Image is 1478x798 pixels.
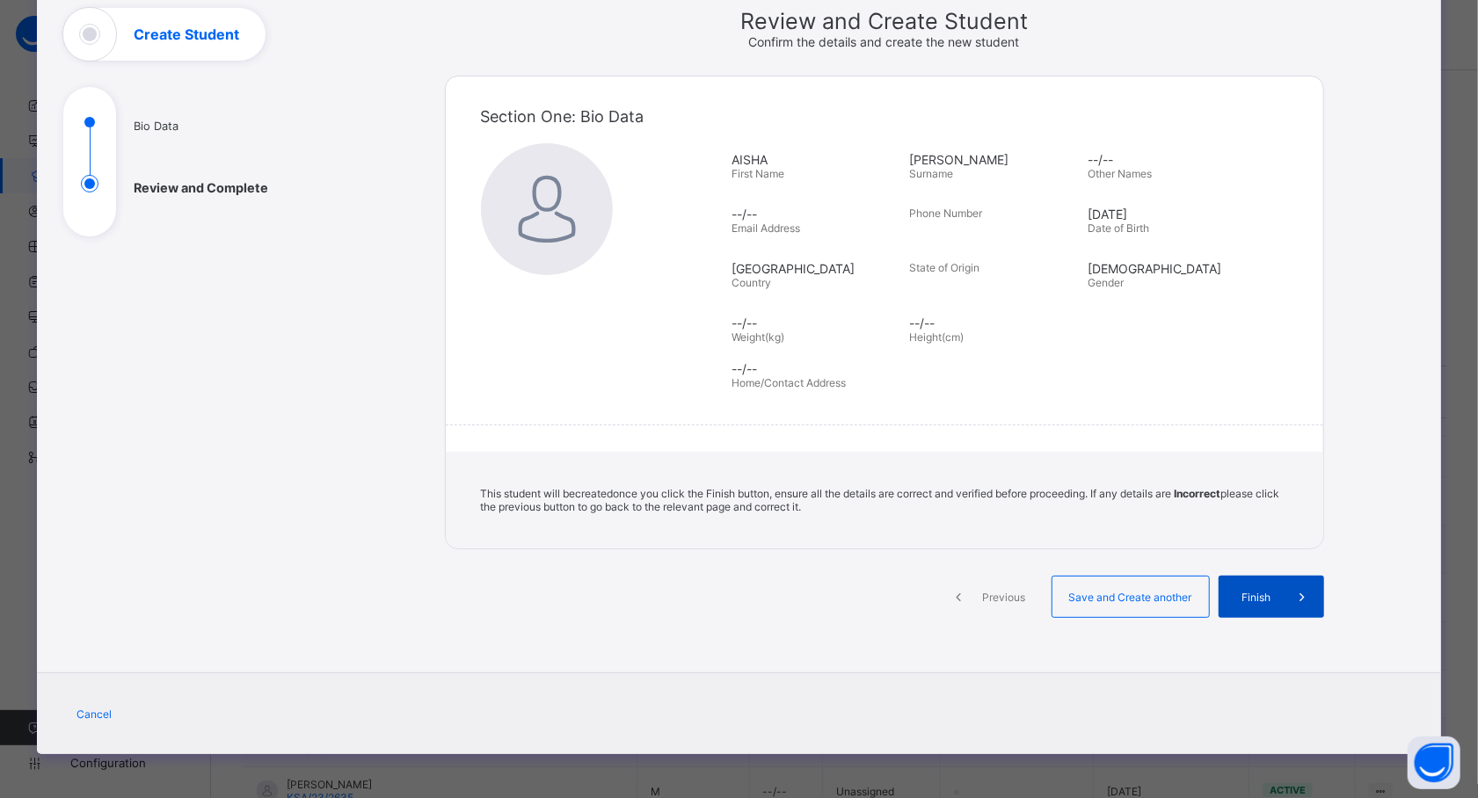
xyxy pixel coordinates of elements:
h1: Create Student [134,27,239,41]
span: Phone Number [910,207,983,220]
span: Section One: Bio Data [481,107,644,126]
span: First Name [732,167,784,180]
span: Previous [980,591,1029,604]
span: [DEMOGRAPHIC_DATA] [1088,261,1257,276]
span: Surname [910,167,954,180]
span: --/-- [1088,152,1257,167]
span: --/-- [732,316,901,330]
span: --/-- [732,361,1297,376]
span: Home/Contact Address [732,376,846,389]
span: Gender [1088,276,1124,289]
button: Open asap [1408,736,1460,789]
span: [GEOGRAPHIC_DATA] [732,261,901,276]
span: [DATE] [1088,207,1257,221]
span: Height(cm) [910,330,965,344]
span: Other Names [1088,167,1152,180]
b: Incorrect [1175,487,1221,500]
span: Confirm the details and create the new student [749,34,1020,49]
span: [PERSON_NAME] [910,152,1080,167]
img: default.svg [481,143,613,275]
span: Cancel [76,707,112,721]
span: Country [732,276,771,289]
span: AISHA [732,152,901,167]
span: This student will be created once you click the Finish button, ensure all the details are correct... [481,487,1280,513]
span: Save and Create another [1066,591,1196,604]
span: Finish [1232,591,1282,604]
span: Review and Create Student [445,8,1324,34]
span: --/-- [910,316,1080,330]
span: State of Origin [910,261,980,274]
span: Date of Birth [1088,221,1149,235]
span: Email Address [732,221,800,235]
span: --/-- [732,207,901,221]
span: Weight(kg) [732,330,784,344]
